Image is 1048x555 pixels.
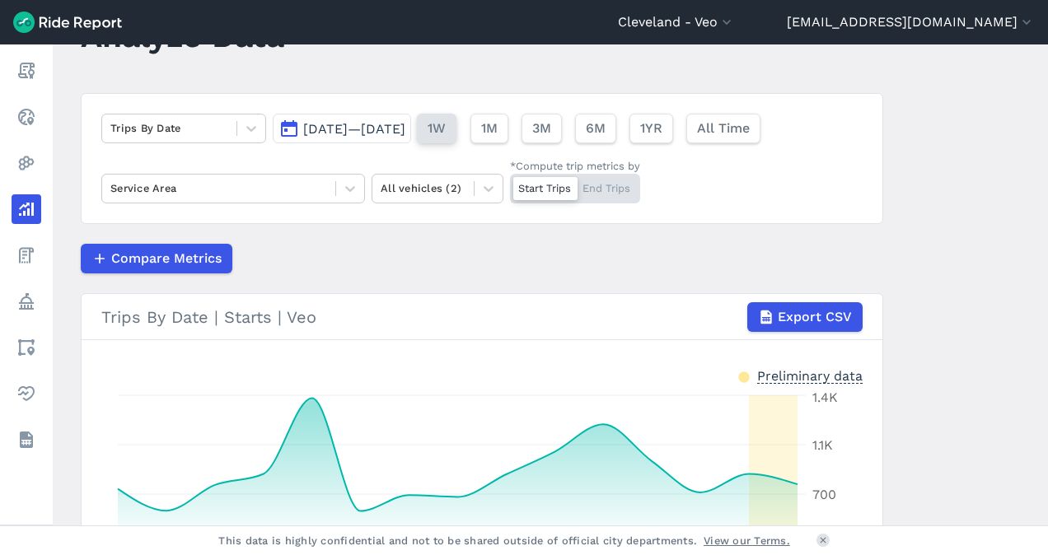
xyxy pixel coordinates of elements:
[640,119,662,138] span: 1YR
[12,194,41,224] a: Analyze
[532,119,551,138] span: 3M
[12,240,41,270] a: Fees
[481,119,498,138] span: 1M
[812,437,833,453] tspan: 1.1K
[522,114,562,143] button: 3M
[417,114,456,143] button: 1W
[13,12,122,33] img: Ride Report
[704,533,790,548] a: View our Terms.
[303,121,405,137] span: [DATE]—[DATE]
[81,244,232,273] button: Compare Metrics
[778,307,852,327] span: Export CSV
[12,425,41,455] a: Datasets
[812,487,836,502] tspan: 700
[12,56,41,86] a: Report
[757,366,863,384] div: Preliminary data
[12,148,41,178] a: Heatmaps
[12,102,41,132] a: Realtime
[686,114,760,143] button: All Time
[618,12,735,32] button: Cleveland - Veo
[697,119,750,138] span: All Time
[273,114,411,143] button: [DATE]—[DATE]
[747,302,863,332] button: Export CSV
[428,119,446,138] span: 1W
[629,114,673,143] button: 1YR
[12,333,41,362] a: Areas
[586,119,606,138] span: 6M
[111,249,222,268] span: Compare Metrics
[575,114,616,143] button: 6M
[812,389,838,405] tspan: 1.4K
[101,302,863,332] div: Trips By Date | Starts | Veo
[12,287,41,316] a: Policy
[470,114,508,143] button: 1M
[787,12,1035,32] button: [EMAIL_ADDRESS][DOMAIN_NAME]
[510,158,640,174] div: *Compute trip metrics by
[12,379,41,408] a: Health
